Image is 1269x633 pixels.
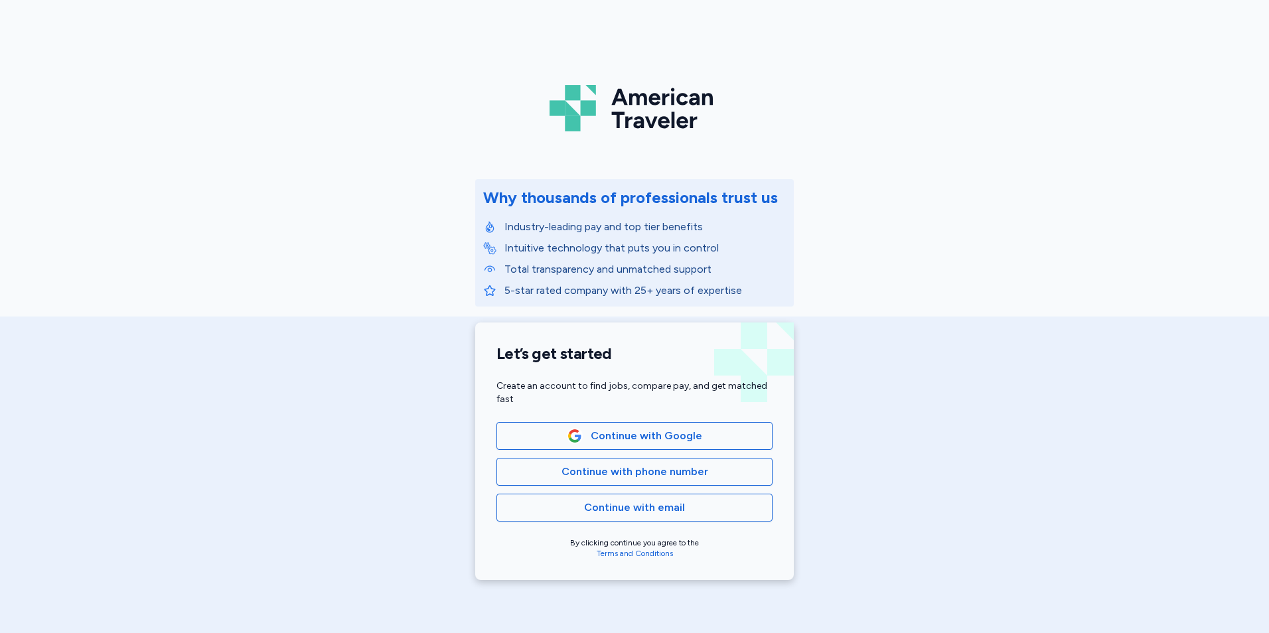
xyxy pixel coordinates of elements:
[504,283,786,299] p: 5-star rated company with 25+ years of expertise
[584,500,685,516] span: Continue with email
[496,458,773,486] button: Continue with phone number
[496,537,773,559] div: By clicking continue you agree to the
[550,80,719,137] img: Logo
[496,380,773,406] div: Create an account to find jobs, compare pay, and get matched fast
[483,187,778,208] div: Why thousands of professionals trust us
[496,344,773,364] h1: Let’s get started
[504,240,786,256] p: Intuitive technology that puts you in control
[561,464,708,480] span: Continue with phone number
[504,261,786,277] p: Total transparency and unmatched support
[496,422,773,450] button: Google LogoContinue with Google
[504,219,786,235] p: Industry-leading pay and top tier benefits
[567,429,582,443] img: Google Logo
[597,549,673,558] a: Terms and Conditions
[496,494,773,522] button: Continue with email
[591,428,702,444] span: Continue with Google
